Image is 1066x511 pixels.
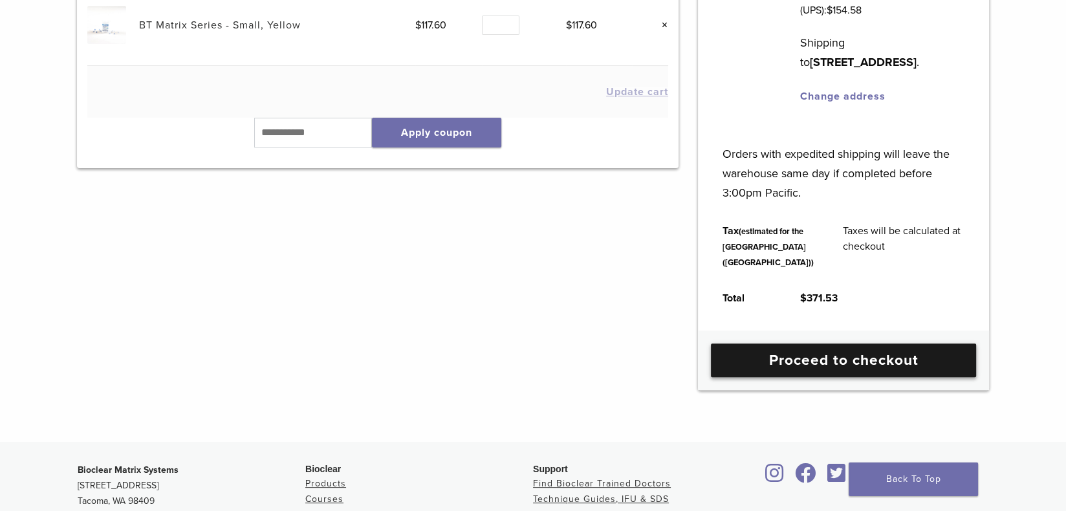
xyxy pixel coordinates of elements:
[139,19,301,32] a: BT Matrix Series - Small, Yellow
[78,464,179,475] strong: Bioclear Matrix Systems
[828,213,979,280] td: Taxes will be calculated at checkout
[723,125,965,202] p: Orders with expedited shipping will leave the warehouse same day if completed before 3:00pm Pacific.
[606,87,668,97] button: Update cart
[305,464,341,474] span: Bioclear
[761,471,788,484] a: Bioclear
[800,292,807,305] span: $
[849,462,978,496] a: Back To Top
[533,464,568,474] span: Support
[823,471,850,484] a: Bioclear
[810,55,917,69] strong: [STREET_ADDRESS]
[533,478,671,489] a: Find Bioclear Trained Doctors
[415,19,446,32] bdi: 117.60
[305,478,346,489] a: Products
[372,118,501,147] button: Apply coupon
[827,4,832,17] span: $
[651,17,668,34] a: Remove this item
[415,19,421,32] span: $
[790,471,820,484] a: Bioclear
[827,4,862,17] bdi: 154.58
[566,19,597,32] bdi: 117.60
[305,494,343,505] a: Courses
[708,213,828,280] th: Tax
[566,19,572,32] span: $
[87,6,125,44] img: BT Matrix Series - Small, Yellow
[800,33,965,72] p: Shipping to .
[800,90,886,103] a: Change address
[711,343,976,377] a: Proceed to checkout
[708,280,785,316] th: Total
[533,494,669,505] a: Technique Guides, IFU & SDS
[800,292,838,305] bdi: 371.53
[723,226,814,268] small: (estimated for the [GEOGRAPHIC_DATA] ([GEOGRAPHIC_DATA]))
